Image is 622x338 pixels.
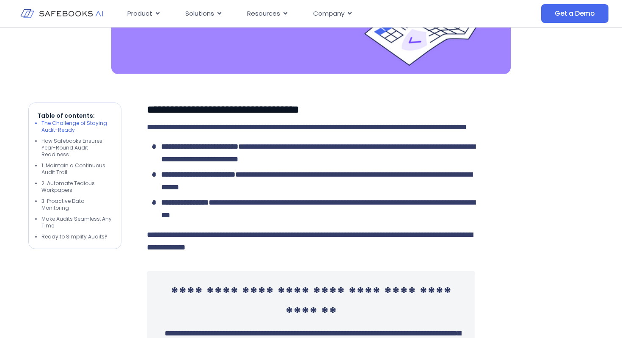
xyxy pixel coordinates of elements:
li: 3. Proactive Data Monitoring [41,198,113,211]
li: 1. Maintain a Continuous Audit Trail [41,162,113,176]
li: The Challenge of Staying Audit-Ready [41,120,113,133]
span: Solutions [185,9,214,19]
li: 2. Automate Tedious Workpapers [41,180,113,194]
span: Product [127,9,152,19]
div: Menu Toggle [121,6,473,22]
nav: Menu [121,6,473,22]
span: Company [313,9,344,19]
li: Make Audits Seamless, Any Time [41,216,113,229]
li: Ready to Simplify Audits? [41,233,113,240]
p: Table of contents: [37,111,113,120]
span: Resources [247,9,280,19]
a: Get a Demo [541,4,608,23]
span: Get a Demo [555,9,595,18]
li: How Safebooks Ensures Year-Round Audit Readiness [41,138,113,158]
